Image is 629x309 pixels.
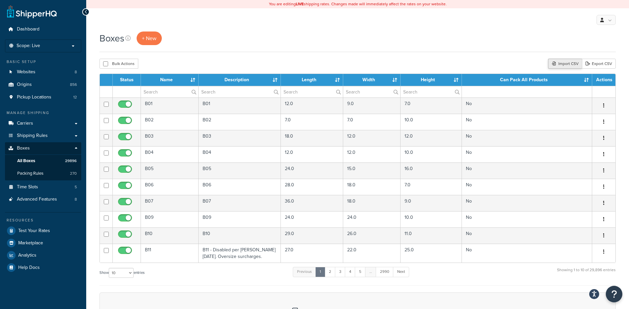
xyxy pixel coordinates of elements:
td: 15.0 [343,162,401,179]
div: Import CSV [548,59,582,69]
li: Boxes [5,142,81,180]
button: Bulk Actions [99,59,138,69]
td: B09 [199,211,281,227]
span: 29896 [65,158,77,164]
a: Websites 8 [5,66,81,78]
span: Pickup Locations [17,94,51,100]
td: 29.0 [281,227,343,244]
td: B04 [141,146,199,162]
td: 9.0 [401,195,462,211]
h1: Boxes [99,32,124,45]
a: Help Docs [5,262,81,274]
span: + New [142,34,157,42]
td: 18.0 [343,195,401,211]
td: 24.0 [343,211,401,227]
td: 10.0 [401,114,462,130]
th: Height : activate to sort column ascending [401,74,462,86]
td: 16.0 [401,162,462,179]
span: All Boxes [17,158,35,164]
span: 8 [75,69,77,75]
td: B02 [199,114,281,130]
b: LIVE [296,1,304,7]
th: Name : activate to sort column ascending [141,74,199,86]
span: Boxes [17,146,30,151]
td: 11.0 [401,227,462,244]
a: 3 [335,267,346,277]
li: Websites [5,66,81,78]
input: Search [281,86,343,97]
td: 24.0 [281,211,343,227]
td: 12.0 [281,146,343,162]
span: Dashboard [17,27,39,32]
td: B06 [199,179,281,195]
td: B07 [199,195,281,211]
td: 7.0 [401,179,462,195]
td: 7.0 [343,114,401,130]
span: 8 [75,197,77,202]
td: 26.0 [343,227,401,244]
span: Carriers [17,121,33,126]
label: Show entries [99,268,145,278]
span: 12 [73,94,77,100]
a: 2 [325,267,336,277]
td: 10.0 [401,146,462,162]
td: B10 [199,227,281,244]
th: Actions [592,74,615,86]
td: No [462,211,592,227]
td: No [462,179,592,195]
a: 2990 [376,267,394,277]
td: 18.0 [281,130,343,146]
li: Dashboard [5,23,81,35]
a: Advanced Features 8 [5,193,81,206]
span: Websites [17,69,35,75]
span: Advanced Features [17,197,57,202]
td: No [462,227,592,244]
td: No [462,195,592,211]
td: B09 [141,211,199,227]
th: Length : activate to sort column ascending [281,74,343,86]
td: 12.0 [401,130,462,146]
a: + New [137,31,162,45]
a: 5 [355,267,366,277]
td: 27.0 [281,244,343,263]
td: 10.0 [401,211,462,227]
li: Test Your Rates [5,225,81,237]
li: Analytics [5,249,81,261]
li: All Boxes [5,155,81,167]
div: Resources [5,217,81,223]
a: Pickup Locations 12 [5,91,81,103]
td: 18.0 [343,179,401,195]
input: Search [343,86,401,97]
td: No [462,97,592,114]
td: 22.0 [343,244,401,263]
a: Next [393,267,409,277]
td: 12.0 [281,97,343,114]
a: Time Slots 5 [5,181,81,193]
a: Shipping Rules [5,130,81,142]
td: B05 [199,162,281,179]
input: Search [401,86,461,97]
td: B11 - Disabled per [PERSON_NAME] [DATE]. Oversize surcharges. [199,244,281,263]
td: B04 [199,146,281,162]
td: B01 [199,97,281,114]
a: Boxes [5,142,81,154]
td: B10 [141,227,199,244]
td: B06 [141,179,199,195]
td: 7.0 [401,97,462,114]
td: B01 [141,97,199,114]
a: Export CSV [582,59,616,69]
td: B03 [141,130,199,146]
a: Carriers [5,117,81,130]
td: 12.0 [343,146,401,162]
a: Origins 856 [5,79,81,91]
a: 4 [345,267,355,277]
a: Marketplace [5,237,81,249]
th: Can Pack All Products : activate to sort column ascending [462,74,592,86]
li: Packing Rules [5,167,81,180]
li: Time Slots [5,181,81,193]
td: No [462,130,592,146]
div: Manage Shipping [5,110,81,116]
td: 24.0 [281,162,343,179]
